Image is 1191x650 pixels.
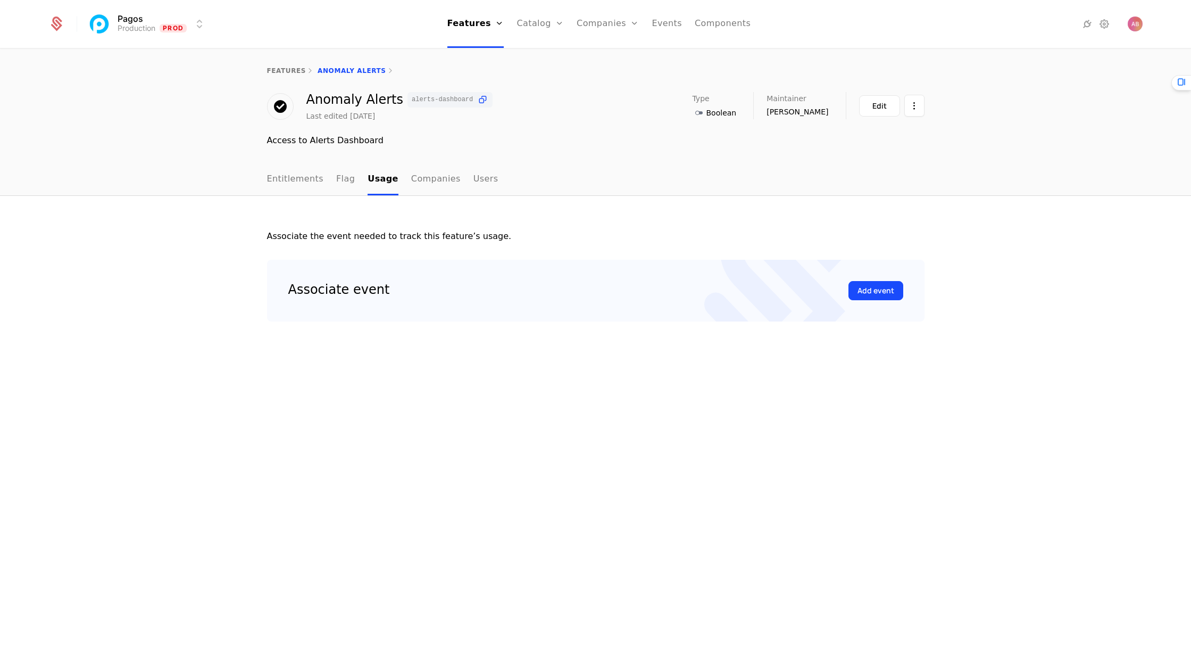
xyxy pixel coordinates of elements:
div: Associate event [288,281,390,300]
button: Open user button [1128,17,1143,31]
a: Users [473,164,498,195]
button: Edit [859,95,900,117]
div: Edit [872,101,887,111]
span: Maintainer [767,95,806,102]
div: Associate the event needed to track this feature’s usage. [267,230,925,243]
nav: Main [267,164,925,195]
span: Boolean [706,108,737,118]
a: Companies [411,164,461,195]
button: Select environment [90,12,206,36]
button: Add event [848,281,903,300]
a: Integrations [1081,18,1094,30]
a: Flag [336,164,355,195]
img: Andy Barker [1128,17,1143,31]
a: Entitlements [267,164,324,195]
a: Usage [368,164,398,195]
ul: Choose Sub Page [267,164,498,195]
span: [PERSON_NAME] [767,106,828,117]
span: Pagos [118,14,143,23]
a: Settings [1098,18,1111,30]
span: alerts-dashboard [412,96,473,103]
button: Select action [904,95,925,117]
a: features [267,67,306,75]
div: Access to Alerts Dashboard [267,134,925,147]
span: Type [693,95,710,102]
span: Prod [160,24,187,32]
div: Last edited [DATE] [306,111,376,121]
div: Anomaly Alerts [306,92,493,108]
div: Add event [857,285,894,296]
div: Production [118,23,155,34]
img: Pagos [87,11,112,37]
